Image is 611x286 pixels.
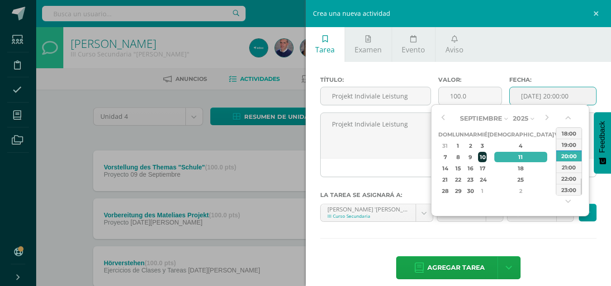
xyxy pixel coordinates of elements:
span: Evento [402,45,425,55]
div: 17 [478,163,486,173]
input: Puntos máximos [439,87,502,105]
span: Agregar tarea [427,257,485,279]
div: 2 [465,141,476,151]
label: Valor: [438,76,502,83]
a: [PERSON_NAME] '[PERSON_NAME]'III Curso Secundaria [321,204,433,221]
th: [DEMOGRAPHIC_DATA] [488,129,554,140]
label: Fecha: [509,76,597,83]
div: 12 [555,152,563,162]
a: Examen [345,27,392,62]
div: 25 [494,174,548,185]
th: Dom [438,129,452,140]
div: 18 [494,163,548,173]
div: 8 [453,152,463,162]
div: 21:00 [556,161,582,173]
div: [PERSON_NAME] '[PERSON_NAME]' [327,204,409,213]
div: 23:00 [556,184,582,195]
span: Septiembre [460,114,502,122]
div: 28 [440,186,451,196]
th: Lun [452,129,464,140]
div: 9 [465,152,476,162]
div: 19:00 [556,139,582,150]
div: 7 [440,152,451,162]
span: Aviso [445,45,464,55]
label: Título: [320,76,431,83]
div: 3 [555,186,563,196]
div: 3 [478,141,486,151]
div: 4 [494,141,548,151]
div: 30 [465,186,476,196]
div: 24 [478,174,486,185]
input: Fecha de entrega [510,87,596,105]
label: La tarea se asignará a: [320,192,597,198]
span: Feedback [598,121,606,153]
div: 26 [555,174,563,185]
div: 11 [494,152,548,162]
span: Examen [355,45,382,55]
div: 16 [465,163,476,173]
th: Mié [477,129,488,140]
div: 1 [453,141,463,151]
div: 23 [465,174,476,185]
button: Feedback - Mostrar encuesta [594,112,611,173]
div: 1 [478,186,486,196]
input: Título [321,87,431,105]
div: 22 [453,174,463,185]
div: 15 [453,163,463,173]
a: Evento [392,27,435,62]
div: 14 [440,163,451,173]
th: Mar [464,129,477,140]
div: 19 [555,163,563,173]
a: Aviso [436,27,473,62]
span: Tarea [315,45,335,55]
div: 10 [478,152,486,162]
div: 21 [440,174,451,185]
div: 22:00 [556,173,582,184]
div: 20:00 [556,150,582,161]
div: 5 [555,141,563,151]
span: 2025 [513,114,528,122]
a: Tarea [306,27,345,62]
div: 18:00 [556,127,582,139]
div: 29 [453,186,463,196]
div: 31 [440,141,451,151]
th: Vie [554,129,564,140]
div: III Curso Secundaria [327,213,409,219]
div: 2 [494,186,548,196]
